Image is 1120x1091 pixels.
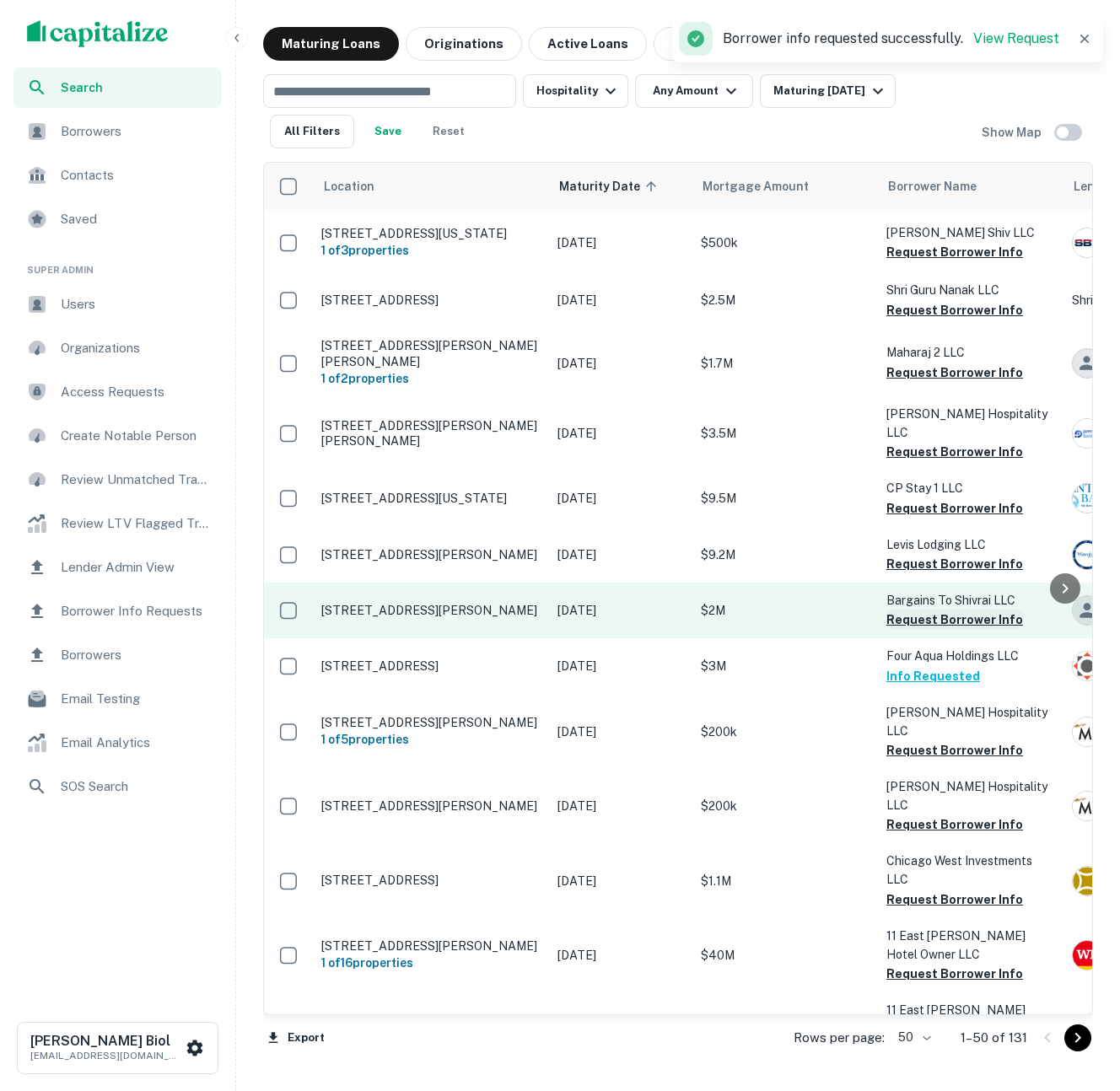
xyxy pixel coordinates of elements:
[13,679,222,719] a: Email Testing
[557,545,684,564] p: [DATE]
[557,354,684,373] p: [DATE]
[13,372,222,412] a: Access Requests
[1036,902,1120,983] iframe: Chat Widget
[701,234,870,252] p: $500k
[1073,540,1101,569] img: picture
[886,703,1055,740] p: [PERSON_NAME] Hospitality LLC
[61,209,212,229] span: Saved
[557,291,684,309] p: [DATE]
[961,1028,1027,1048] p: 1–50 of 131
[557,797,684,815] p: [DATE]
[321,293,541,308] p: [STREET_ADDRESS]
[886,740,1023,760] button: Request Borrower Info
[557,234,684,252] p: [DATE]
[13,416,222,456] a: Create Notable Person
[27,20,169,47] img: capitalize-logo.png
[321,873,541,888] p: [STREET_ADDRESS]
[529,27,647,61] button: Active Loans
[61,165,212,185] span: Contacts
[263,27,399,61] button: Maturing Loans
[323,176,374,196] span: Location
[654,27,755,61] button: Distress
[886,1001,1055,1038] p: 11 East [PERSON_NAME] Hotel Owner LLC
[886,777,1055,814] p: [PERSON_NAME] Hospitality LLC
[635,74,753,108] button: Any Amount
[557,872,684,890] p: [DATE]
[321,603,541,618] p: [STREET_ADDRESS][PERSON_NAME]
[61,470,212,490] span: Review Unmatched Transactions
[13,547,222,588] div: Lender Admin View
[559,176,662,196] span: Maturity Date
[1073,792,1101,820] img: picture
[557,489,684,508] p: [DATE]
[13,460,222,500] a: Review Unmatched Transactions
[13,199,222,239] a: Saved
[886,405,1055,442] p: [PERSON_NAME] Hospitality LLC
[263,1025,329,1051] button: Export
[878,163,1063,210] th: Borrower Name
[61,338,212,358] span: Organizations
[61,557,212,578] span: Lender Admin View
[886,647,1055,665] p: Four Aqua Holdings LLC
[61,645,212,665] span: Borrowers
[703,176,831,196] span: Mortgage Amount
[1073,228,1101,257] img: picture
[13,67,222,108] a: Search
[886,814,1023,835] button: Request Borrower Info
[13,328,222,368] a: Organizations
[321,715,541,730] p: [STREET_ADDRESS][PERSON_NAME]
[701,797,870,815] p: $200k
[13,635,222,675] div: Borrowers
[886,498,1023,519] button: Request Borrower Info
[723,29,1059,49] p: Borrower info requested successfully.
[886,852,1055,889] p: Chicago West Investments LLC
[701,601,870,620] p: $2M
[794,1028,885,1048] p: Rows per page:
[30,1048,182,1063] p: [EMAIL_ADDRESS][DOMAIN_NAME]
[61,121,212,142] span: Borrowers
[886,223,1055,242] p: [PERSON_NAME] Shiv LLC
[13,111,222,152] a: Borrowers
[1073,484,1101,513] img: picture
[886,363,1023,383] button: Request Borrower Info
[321,547,541,562] p: [STREET_ADDRESS][PERSON_NAME]
[61,78,212,97] span: Search
[557,723,684,741] p: [DATE]
[361,115,415,148] button: Save your search to get updates of matches that match your search criteria.
[1073,717,1101,746] img: picture
[321,491,541,506] p: [STREET_ADDRESS][US_STATE]
[13,284,222,325] a: Users
[1064,1024,1091,1051] button: Go to next page
[701,354,870,373] p: $1.7M
[321,369,541,388] h6: 1 of 2 properties
[773,81,888,101] div: Maturing [DATE]
[692,163,878,210] th: Mortgage Amount
[61,689,212,709] span: Email Testing
[321,338,541,368] p: [STREET_ADDRESS][PERSON_NAME][PERSON_NAME]
[701,545,870,564] p: $9.2M
[886,479,1055,497] p: CP Stay 1 LLC
[61,777,212,797] span: SOS Search
[313,163,549,210] th: Location
[886,554,1023,574] button: Request Borrower Info
[886,964,1023,984] button: Request Borrower Info
[13,503,222,544] a: Review LTV Flagged Transactions
[886,889,1023,910] button: Request Borrower Info
[321,418,541,449] p: [STREET_ADDRESS][PERSON_NAME][PERSON_NAME]
[321,658,541,674] p: [STREET_ADDRESS]
[557,424,684,443] p: [DATE]
[61,294,212,314] span: Users
[1073,867,1101,895] img: picture
[13,591,222,631] a: Borrower Info Requests
[886,535,1055,554] p: Levis Lodging LLC
[549,163,692,210] th: Maturity Date
[61,513,212,534] span: Review LTV Flagged Transactions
